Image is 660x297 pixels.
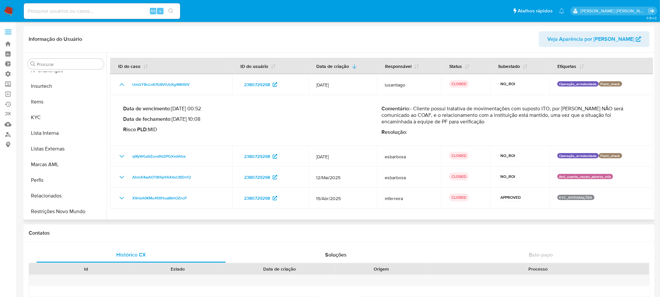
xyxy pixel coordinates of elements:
span: Soluções [325,251,347,258]
button: KYC [25,110,107,125]
span: Histórico CX [116,251,146,258]
button: Relacionados [25,188,107,204]
a: Notificações [559,8,565,14]
p: sergina.neta@mercadolivre.com [581,8,646,14]
button: Listas Externas [25,141,107,157]
span: Veja Aparência por [PERSON_NAME] [547,31,634,47]
button: search-icon [164,7,178,16]
div: Id [45,266,127,272]
h1: Informação do Usuário [29,36,82,42]
input: Pesquise usuários ou casos... [24,7,180,15]
a: Sair [648,8,655,14]
div: Processo [432,266,645,272]
h1: Contatos [29,230,650,236]
span: Bate-papo [529,251,553,258]
div: Origem [340,266,423,272]
button: Procurar [30,61,36,67]
button: Insurtech [25,78,107,94]
button: Lista Interna [25,125,107,141]
span: Atalhos rápidos [518,8,552,14]
span: s [159,8,161,14]
div: Data de criação [228,266,331,272]
button: Marcas AML [25,157,107,172]
button: Items [25,94,107,110]
input: Procurar [37,61,101,67]
div: Estado [136,266,219,272]
button: Veja Aparência por [PERSON_NAME] [539,31,650,47]
button: Restrições Novo Mundo [25,204,107,219]
button: Perfis [25,172,107,188]
span: Alt [151,8,156,14]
